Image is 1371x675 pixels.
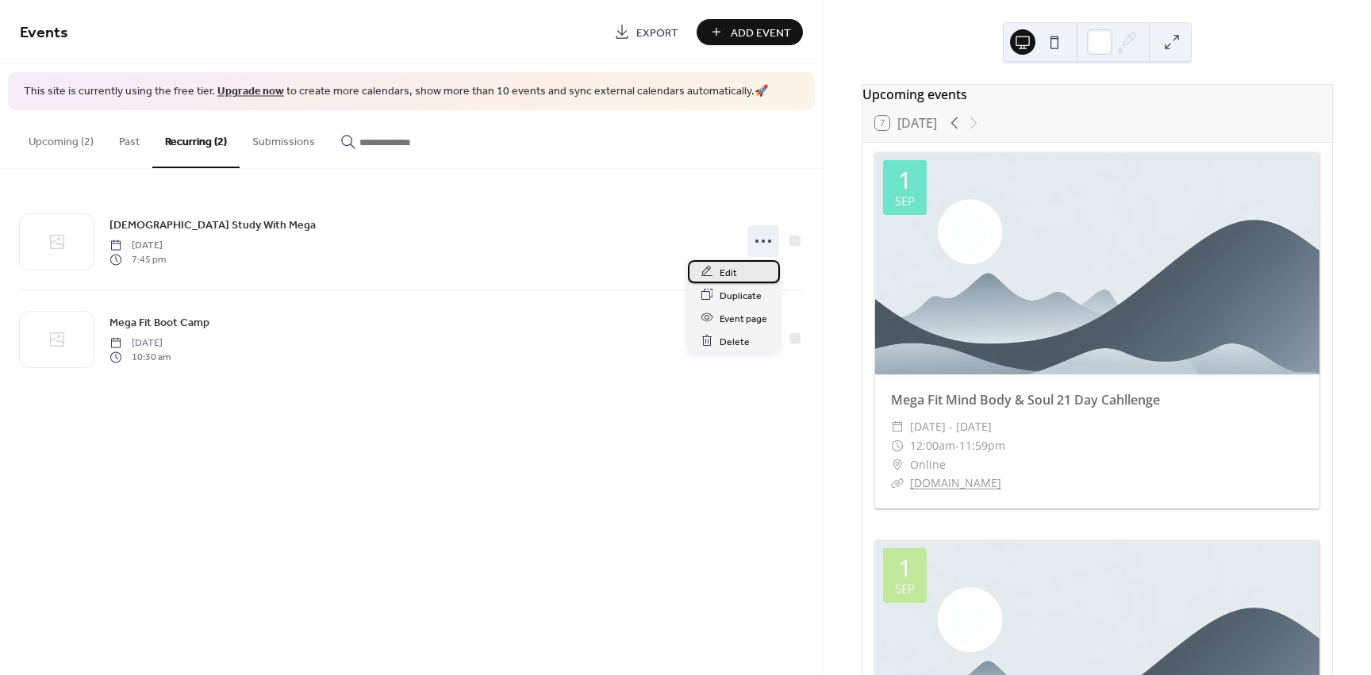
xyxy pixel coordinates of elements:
[898,168,912,192] div: 1
[602,19,690,45] a: Export
[720,264,737,281] span: Edit
[109,253,166,267] span: 7:45 pm
[24,84,768,100] span: This site is currently using the free tier. to create more calendars, show more than 10 events an...
[720,333,750,350] span: Delete
[109,336,171,350] span: [DATE]
[891,474,904,493] div: ​
[955,436,959,455] span: -
[217,81,284,102] a: Upgrade now
[910,417,992,436] span: [DATE] - [DATE]
[697,19,803,45] button: Add Event
[109,313,209,332] a: Mega Fit Boot Camp
[16,110,106,167] button: Upcoming (2)
[720,287,762,304] span: Duplicate
[895,583,915,595] div: Sep
[910,475,1001,490] a: [DOMAIN_NAME]
[731,25,791,41] span: Add Event
[891,391,1160,408] a: Mega Fit Mind Body & Soul 21 Day Cahllenge
[862,85,1332,104] div: Upcoming events
[959,436,1005,455] span: 11:59pm
[720,310,767,327] span: Event page
[109,217,316,233] span: [DEMOGRAPHIC_DATA] Study With Mega
[109,314,209,331] span: Mega Fit Boot Camp
[910,436,955,455] span: 12:00am
[152,110,240,168] button: Recurring (2)
[891,436,904,455] div: ​
[109,351,171,365] span: 10:30 am
[891,417,904,436] div: ​
[891,455,904,474] div: ​
[109,216,316,234] a: [DEMOGRAPHIC_DATA] Study With Mega
[910,455,946,474] span: Online
[898,556,912,580] div: 1
[109,238,166,252] span: [DATE]
[240,110,328,167] button: Submissions
[20,17,68,48] span: Events
[636,25,678,41] span: Export
[895,195,915,207] div: Sep
[106,110,152,167] button: Past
